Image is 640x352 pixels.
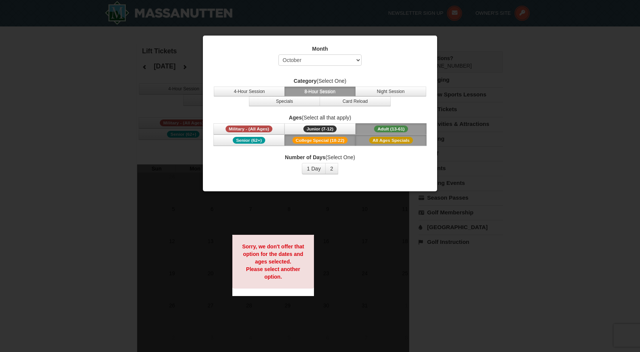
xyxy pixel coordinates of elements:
[369,137,413,144] span: All Ages Specials
[294,78,317,84] strong: Category
[242,243,304,280] strong: Sorry, we don't offer that option for the dates and ages selected. Please select another option.
[212,114,428,121] label: (Select all that apply)
[249,96,320,106] button: Specials
[289,115,302,121] strong: Ages
[226,126,273,132] span: Military - (All Ages)
[303,126,337,132] span: Junior (7-12)
[356,123,427,135] button: Adult (13-61)
[355,87,426,96] button: Night Session
[320,96,391,106] button: Card Reload
[284,123,356,135] button: Junior (7-12)
[284,87,356,96] button: 8-Hour Session
[233,137,265,144] span: Senior (62+)
[325,163,338,174] button: 2
[213,123,284,135] button: Military - (All Ages)
[285,154,325,160] strong: Number of Days
[302,163,326,174] button: 1 Day
[284,135,356,146] button: College Special (18-22)
[292,137,348,144] span: College Special (18-22)
[312,46,328,52] strong: Month
[212,154,428,161] label: (Select One)
[214,87,285,96] button: 4-Hour Session
[374,126,408,132] span: Adult (13-61)
[213,135,284,146] button: Senior (62+)
[212,77,428,85] label: (Select One)
[356,135,427,146] button: All Ages Specials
